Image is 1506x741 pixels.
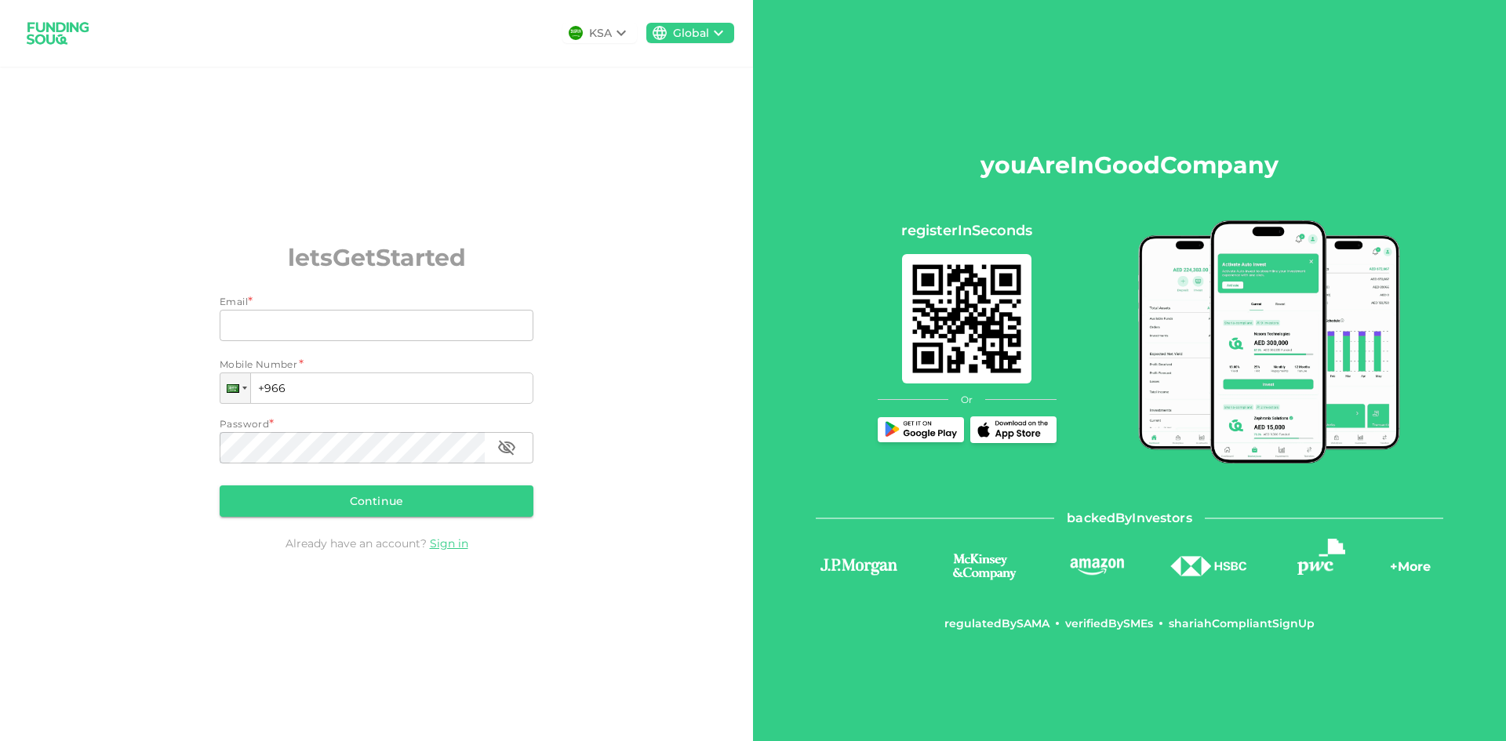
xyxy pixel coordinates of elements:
[220,373,250,403] div: Saudi Arabia: + 966
[1169,616,1315,631] div: shariahCompliantSignUp
[878,220,1057,242] div: registerInSeconds
[1297,539,1345,575] img: logo
[220,372,533,404] input: 1 (702) 123-4567
[1065,616,1153,631] div: verifiedBySMEs
[220,357,297,372] span: Mobile Number
[220,418,269,430] span: Password
[974,420,1053,439] img: App Store
[1068,556,1126,576] img: logo
[1170,556,1248,577] img: logo
[961,393,973,407] span: Or
[220,432,485,463] input: password
[589,25,612,42] div: KSA
[902,254,1031,383] img: mobile-app
[19,13,97,54] img: logo
[430,536,468,550] a: Sign in
[220,485,533,517] button: Continue
[220,310,516,341] input: email
[1138,220,1401,463] img: mobile-app
[1390,558,1431,584] div: + More
[220,240,533,275] h2: letsGetStarted
[569,26,583,40] img: flag-sa.b9a346574cdc8950dd34b50780441f57.svg
[1067,507,1192,529] span: backedByInvestors
[220,296,248,307] span: Email
[816,555,902,577] img: logo
[882,421,960,439] img: Play Store
[944,616,1049,631] div: regulatedBySAMA
[220,536,533,551] div: Already have an account?
[980,147,1279,183] h2: youAreInGoodCompany
[938,551,1031,582] img: logo
[673,25,709,42] div: Global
